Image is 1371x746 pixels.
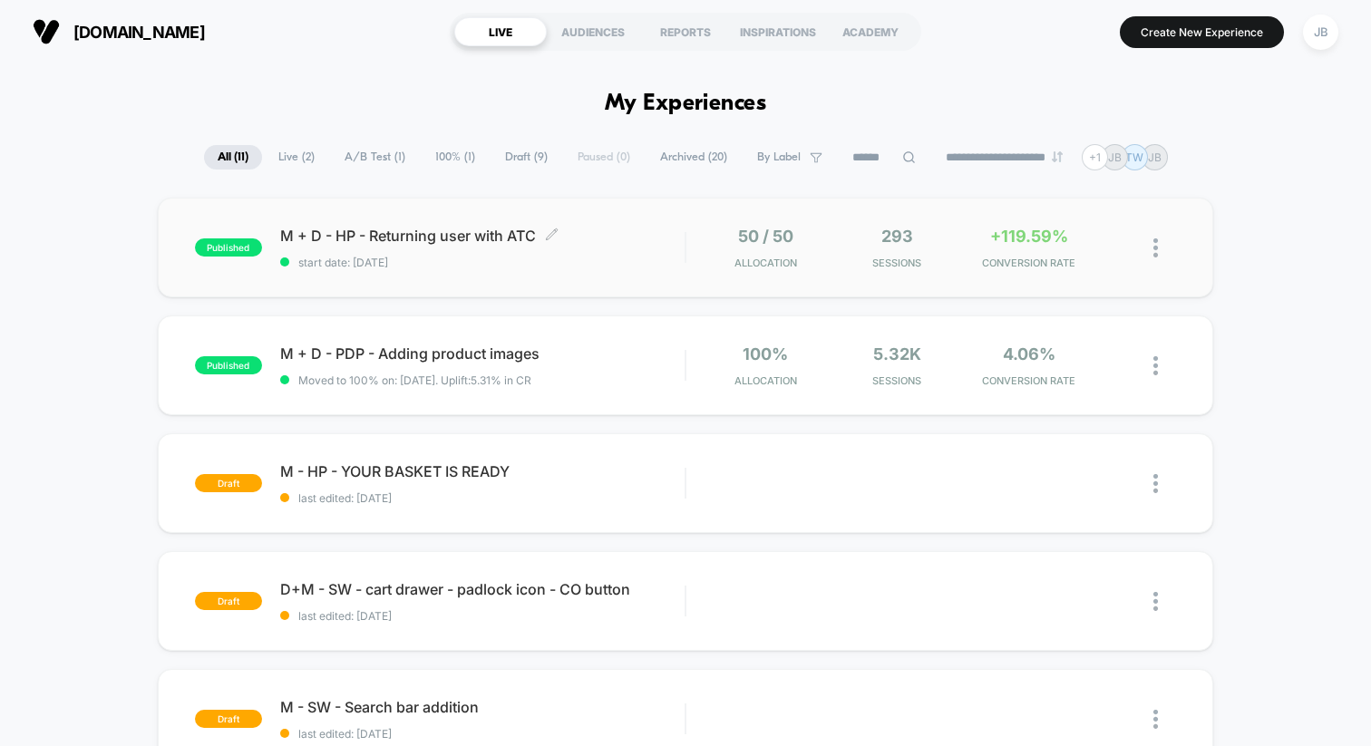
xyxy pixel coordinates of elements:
[639,17,732,46] div: REPORTS
[647,145,741,170] span: Archived ( 20 )
[280,462,685,480] span: M - HP - YOUR BASKET IS READY
[605,91,767,117] h1: My Experiences
[1148,150,1162,164] p: JB
[1003,344,1055,363] span: 4.06%
[1153,474,1158,493] img: close
[280,609,685,623] span: last edited: [DATE]
[734,257,797,269] span: Allocation
[836,257,958,269] span: Sessions
[33,18,60,45] img: Visually logo
[491,145,561,170] span: Draft ( 9 )
[280,698,685,716] span: M - SW - Search bar addition
[734,374,797,387] span: Allocation
[298,373,531,387] span: Moved to 100% on: [DATE] . Uplift: 5.31% in CR
[738,227,793,246] span: 50 / 50
[1153,238,1158,257] img: close
[280,727,685,741] span: last edited: [DATE]
[1153,356,1158,375] img: close
[990,227,1068,246] span: +119.59%
[454,17,547,46] div: LIVE
[204,145,262,170] span: All ( 11 )
[280,227,685,245] span: M + D - HP - Returning user with ATC
[280,256,685,269] span: start date: [DATE]
[195,710,262,728] span: draft
[967,374,1090,387] span: CONVERSION RATE
[1120,16,1284,48] button: Create New Experience
[280,344,685,363] span: M + D - PDP - Adding product images
[265,145,328,170] span: Live ( 2 )
[1052,151,1063,162] img: end
[824,17,917,46] div: ACADEMY
[195,356,262,374] span: published
[1108,150,1122,164] p: JB
[1125,150,1143,164] p: TW
[73,23,205,42] span: [DOMAIN_NAME]
[873,344,921,363] span: 5.32k
[1298,14,1344,51] button: JB
[195,592,262,610] span: draft
[195,474,262,492] span: draft
[967,257,1090,269] span: CONVERSION RATE
[280,580,685,598] span: D+M - SW - cart drawer - padlock icon - CO button
[757,150,801,164] span: By Label
[1153,710,1158,729] img: close
[195,238,262,257] span: published
[743,344,788,363] span: 100%
[732,17,824,46] div: INSPIRATIONS
[280,491,685,505] span: last edited: [DATE]
[1082,144,1108,170] div: + 1
[422,145,489,170] span: 100% ( 1 )
[836,374,958,387] span: Sessions
[1153,592,1158,611] img: close
[27,17,210,46] button: [DOMAIN_NAME]
[547,17,639,46] div: AUDIENCES
[1303,15,1338,50] div: JB
[881,227,913,246] span: 293
[331,145,419,170] span: A/B Test ( 1 )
